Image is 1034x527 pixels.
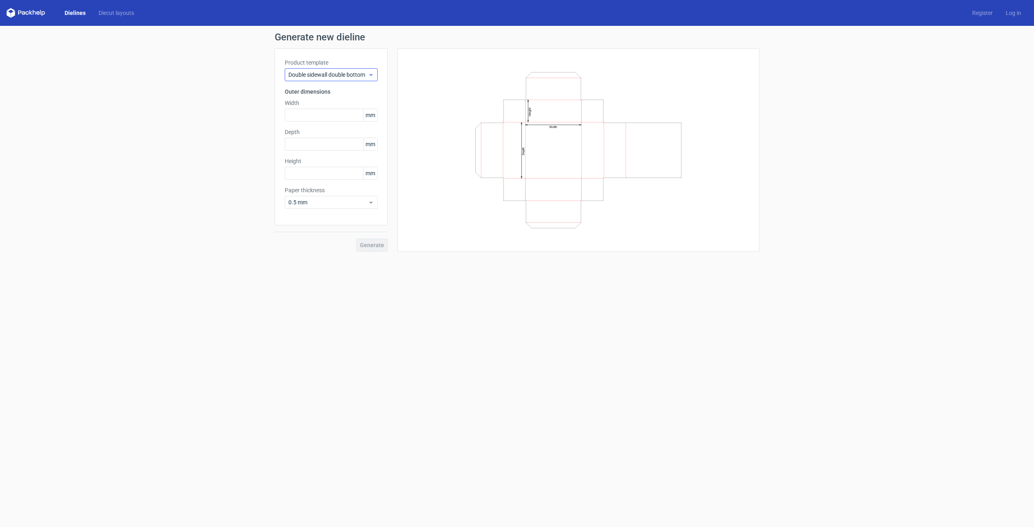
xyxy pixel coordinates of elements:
text: Width [549,125,557,129]
a: Diecut layouts [92,9,141,17]
label: Product template [285,59,378,67]
label: Depth [285,128,378,136]
a: Log in [999,9,1028,17]
span: mm [363,167,377,179]
span: mm [363,138,377,150]
h3: Outer dimensions [285,88,378,96]
a: Register [966,9,999,17]
text: Height [528,107,532,116]
a: Dielines [58,9,92,17]
span: mm [363,109,377,121]
label: Width [285,99,378,107]
h1: Generate new dieline [275,32,759,42]
span: 0.5 mm [288,198,368,206]
label: Height [285,157,378,165]
span: Double sidewall double bottom [288,71,368,79]
text: Depth [521,147,525,155]
label: Paper thickness [285,186,378,194]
